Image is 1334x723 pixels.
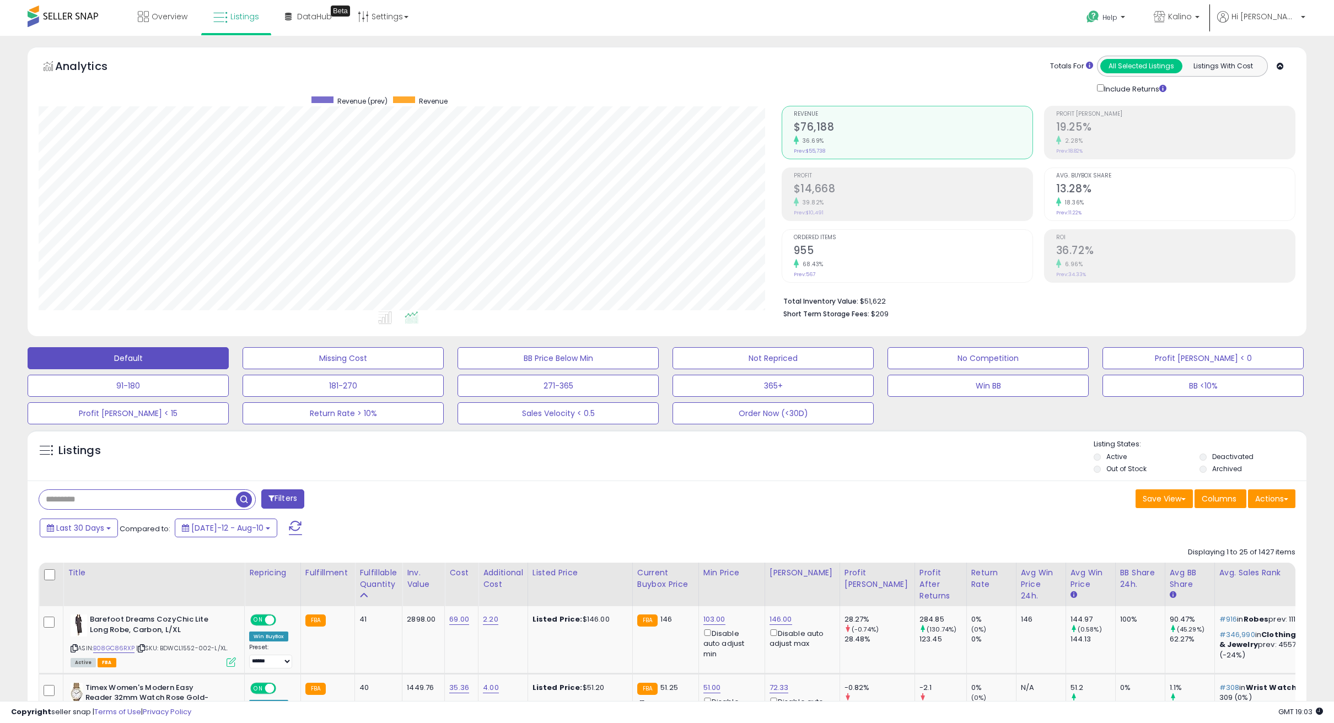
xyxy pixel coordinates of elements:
[770,627,831,649] div: Disable auto adjust max
[794,244,1032,259] h2: 955
[1170,567,1210,590] div: Avg BB Share
[275,616,292,625] span: OFF
[305,567,350,579] div: Fulfillment
[175,519,277,537] button: [DATE]-12 - Aug-10
[407,614,436,624] div: 2898.00
[887,347,1089,369] button: No Competition
[359,683,394,693] div: 40
[799,260,824,268] small: 68.43%
[458,375,659,397] button: 271-365
[1071,590,1077,600] small: Avg Win Price.
[275,683,292,693] span: OFF
[660,614,672,624] span: 146
[783,294,1288,307] li: $51,622
[407,683,436,693] div: 1449.76
[794,111,1032,117] span: Revenue
[844,634,915,644] div: 28.48%
[419,96,448,106] span: Revenue
[152,11,187,22] span: Overview
[532,614,583,624] b: Listed Price:
[143,706,191,717] a: Privacy Policy
[1021,567,1061,602] div: Avg Win Price 24h.
[1212,452,1254,461] label: Deactivated
[449,682,469,693] a: 35.36
[1106,452,1127,461] label: Active
[1217,11,1305,36] a: Hi [PERSON_NAME]
[1219,630,1327,660] p: in prev: 455746 (-24%)
[1071,634,1115,644] div: 144.13
[637,683,658,695] small: FBA
[261,489,304,509] button: Filters
[1061,137,1083,145] small: 2.28%
[703,682,721,693] a: 51.00
[251,616,265,625] span: ON
[249,567,296,579] div: Repricing
[120,524,170,534] span: Compared to:
[703,627,756,659] div: Disable auto adjust min
[1056,209,1082,216] small: Prev: 11.22%
[971,567,1012,590] div: Return Rate
[770,567,835,579] div: [PERSON_NAME]
[1182,59,1264,73] button: Listings With Cost
[1219,567,1331,579] div: Avg. Sales Rank
[90,614,224,638] b: Barefoot Dreams CozyChic Lite Long Robe, Carbon, L/XL
[1278,706,1323,717] span: 2025-09-10 19:03 GMT
[1120,614,1157,624] div: 100%
[483,567,523,590] div: Additional Cost
[703,614,725,625] a: 103.00
[844,614,915,624] div: 28.27%
[637,614,658,627] small: FBA
[794,271,815,278] small: Prev: 567
[532,567,628,579] div: Listed Price
[887,375,1089,397] button: Win BB
[136,644,228,652] span: | SKU: BDWCL1552-002-L/XL.
[1188,547,1295,558] div: Displaying 1 to 25 of 1427 items
[637,567,694,590] div: Current Buybox Price
[449,567,474,579] div: Cost
[55,58,129,77] h5: Analytics
[1021,683,1057,693] div: N/A
[1086,10,1100,24] i: Get Help
[243,402,444,424] button: Return Rate > 10%
[1120,567,1160,590] div: BB Share 24h.
[1219,629,1255,640] span: #346,990
[1056,173,1295,179] span: Avg. Buybox Share
[1100,59,1182,73] button: All Selected Listings
[249,644,292,668] div: Preset:
[1102,347,1304,369] button: Profit [PERSON_NAME] < 0
[1120,683,1157,693] div: 0%
[1102,13,1117,22] span: Help
[305,614,326,627] small: FBA
[1056,244,1295,259] h2: 36.72%
[660,682,678,693] span: 51.25
[458,347,659,369] button: BB Price Below Min
[919,567,962,602] div: Profit After Returns
[359,614,394,624] div: 41
[71,658,96,667] span: All listings currently available for purchase on Amazon
[11,707,191,717] div: seller snap | |
[799,137,824,145] small: 36.69%
[40,519,118,537] button: Last 30 Days
[1202,493,1236,504] span: Columns
[251,683,265,693] span: ON
[919,634,966,644] div: 123.45
[794,121,1032,136] h2: $76,188
[297,11,332,22] span: DataHub
[1071,683,1115,693] div: 51.2
[770,682,789,693] a: 72.33
[794,182,1032,197] h2: $14,668
[1177,625,1204,634] small: (45.29%)
[305,683,326,695] small: FBA
[1056,271,1086,278] small: Prev: 34.33%
[1056,111,1295,117] span: Profit [PERSON_NAME]
[1050,61,1093,72] div: Totals For
[783,296,858,306] b: Total Inventory Value:
[1061,260,1083,268] small: 6.96%
[1136,489,1193,508] button: Save View
[93,644,135,653] a: B08GC86RXP
[230,11,259,22] span: Listings
[58,443,101,458] h5: Listings
[71,614,87,636] img: 31tC9WXkAyL._SL40_.jpg
[483,614,498,625] a: 2.20
[673,402,874,424] button: Order Now (<30D)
